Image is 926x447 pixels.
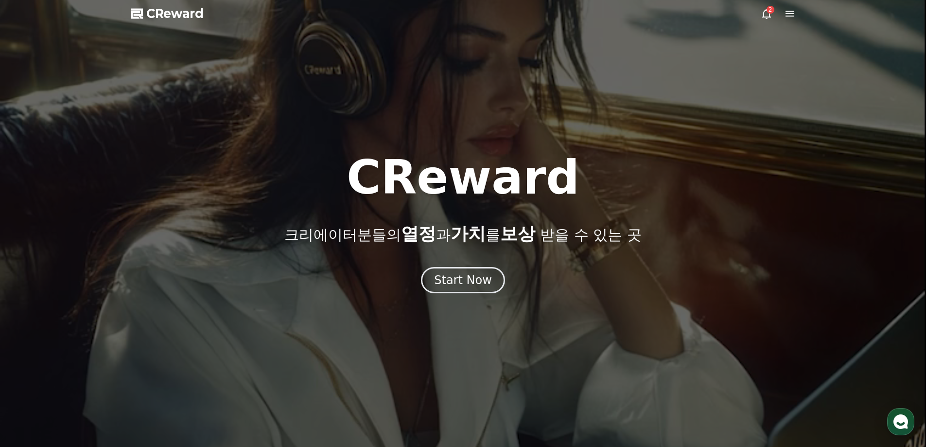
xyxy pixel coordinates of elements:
[767,6,774,14] div: 2
[131,6,204,21] a: CReward
[500,224,535,244] span: 보상
[451,224,486,244] span: 가치
[284,224,641,244] p: 크리에이터분들의 과 를 받을 수 있는 곳
[421,277,505,286] a: Start Now
[421,267,505,293] button: Start Now
[347,154,579,201] h1: CReward
[146,6,204,21] span: CReward
[401,224,436,244] span: 열정
[761,8,772,19] a: 2
[434,272,492,288] div: Start Now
